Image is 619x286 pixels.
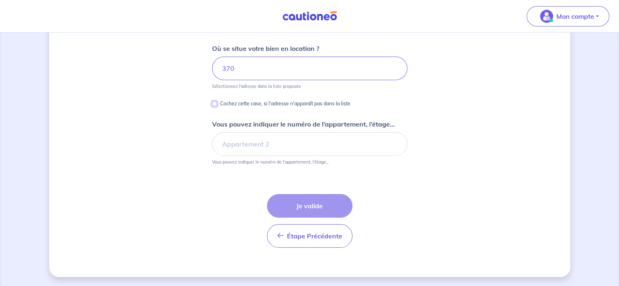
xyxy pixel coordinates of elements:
p: Mon compte [556,11,594,21]
span: Étape Précédente [287,232,342,240]
input: 2 rue de paris, 59000 lille [212,57,407,80]
p: Vous pouvez indiquer le numéro de l’appartement, l’étage... [212,159,328,165]
img: Cautioneo [279,11,340,21]
p: Vous pouvez indiquer le numéro de l’appartement, l’étage... [212,119,395,129]
p: Cochez cette case, si l'adresse n'apparaît pas dans la liste [220,99,350,109]
img: illu_account_valid_menu.svg [540,10,553,23]
p: Où se situe votre bien en location ? [212,44,319,53]
input: Appartement 2 [212,132,407,156]
p: Sélectionnez l'adresse dans la liste proposée [212,83,301,89]
button: Étape Précédente [267,224,352,248]
button: illu_account_valid_menu.svgMon compte [527,6,609,26]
